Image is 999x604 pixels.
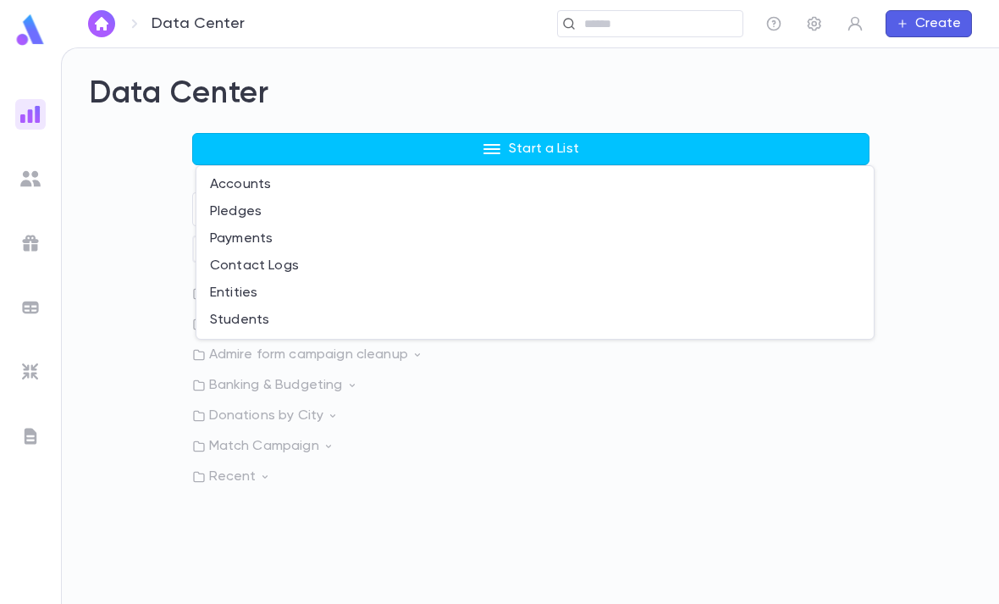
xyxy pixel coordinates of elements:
[196,225,874,252] li: Payments
[196,198,874,225] li: Pledges
[196,252,874,280] li: Contact Logs
[196,171,874,198] li: Accounts
[196,280,874,307] li: Entities
[196,307,874,334] li: Students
